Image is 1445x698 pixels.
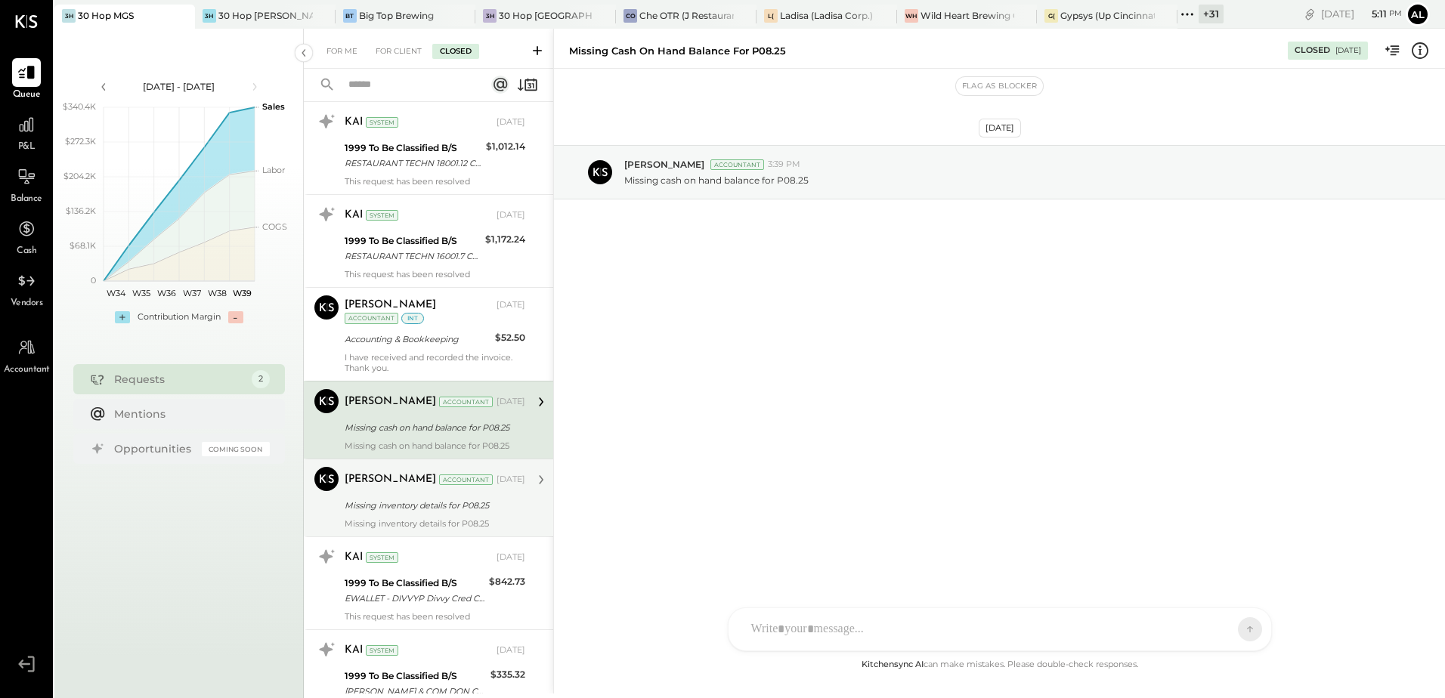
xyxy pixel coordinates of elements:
div: int [401,313,424,324]
div: $1,012.14 [486,139,525,154]
div: [DATE] [979,119,1021,137]
text: W36 [156,288,175,298]
div: Closed [1295,45,1330,57]
div: [DATE] - [DATE] [115,80,243,93]
div: [DATE] [497,299,525,311]
text: W35 [132,288,150,298]
div: Gypsys (Up Cincinnati LLC) - Ignite [1060,9,1155,22]
div: [PERSON_NAME] [345,298,436,313]
div: KAI [345,643,363,658]
div: 30 Hop MGS [78,9,134,22]
div: [PERSON_NAME] [345,394,436,409]
div: 1999 To Be Classified B/S [345,669,486,684]
div: Big Top Brewing [359,9,434,22]
div: Missing cash on hand balance for P08.25 [569,44,786,58]
div: System [366,645,398,656]
div: EWALLET - DIVVYP Divvy Cred CCD [345,591,484,606]
div: Missing inventory details for P08.25 [345,518,525,529]
div: Missing inventory details for P08.25 [345,498,521,513]
div: [DATE] [1321,7,1402,21]
div: Accountant [345,313,398,324]
text: Labor [262,165,285,175]
div: Coming Soon [202,442,270,456]
div: 3H [203,9,216,23]
div: WH [905,9,918,23]
text: W37 [182,288,200,298]
div: + [115,311,130,323]
div: For Me [319,44,365,59]
a: Accountant [1,333,52,377]
div: [PERSON_NAME] [345,472,436,487]
div: Accountant [439,474,493,485]
a: P&L [1,110,52,154]
div: Missing cash on hand balance for P08.25 [345,420,521,435]
div: Missing cash on hand balance for P08.25 [345,440,525,451]
div: Accountant [710,159,764,170]
a: Queue [1,58,52,102]
div: $1,172.24 [485,232,525,247]
text: Sales [262,101,285,112]
div: 1999 To Be Classified B/S [345,233,481,249]
div: Mentions [114,406,262,422]
div: + 31 [1199,5,1224,23]
div: I have received and recorded the invoice. Thank you. [345,352,525,373]
text: W38 [207,288,226,298]
span: Balance [11,193,42,206]
div: For Client [368,44,429,59]
div: $335.32 [490,667,525,682]
div: Opportunities [114,441,194,456]
div: - [228,311,243,323]
div: KAI [345,115,363,130]
div: This request has been resolved [345,611,525,622]
div: [DATE] [1335,45,1361,56]
button: Flag as Blocker [956,77,1043,95]
div: [DATE] [497,551,525,564]
div: L( [764,9,778,23]
text: $68.1K [70,240,96,251]
div: 3H [483,9,497,23]
div: $842.73 [489,574,525,589]
a: Balance [1,162,52,206]
text: 0 [91,275,96,286]
div: BT [343,9,357,23]
div: Contribution Margin [138,311,221,323]
div: CO [623,9,637,23]
div: Accounting & Bookkeeping [345,332,490,347]
p: Missing cash on hand balance for P08.25 [624,174,809,187]
div: Che OTR (J Restaurant LLC) - Ignite [639,9,734,22]
div: Accountant [439,397,493,407]
text: $204.2K [63,171,96,181]
text: $272.3K [65,136,96,147]
div: System [366,552,398,563]
div: Closed [432,44,479,59]
div: Ladisa (Ladisa Corp.) - Ignite [780,9,874,22]
div: KAI [345,550,363,565]
span: Queue [13,88,41,102]
div: RESTAURANT TECHN 16001.7 CCD [345,249,481,264]
div: This request has been resolved [345,269,525,280]
div: [DATE] [497,644,525,656]
text: W34 [107,288,126,298]
text: COGS [262,221,287,232]
text: $136.2K [66,205,96,216]
div: [DATE] [497,116,525,128]
div: This request has been resolved [345,176,525,187]
span: [PERSON_NAME] [624,158,704,171]
div: 2 [252,370,270,388]
div: G( [1044,9,1058,23]
div: 1999 To Be Classified B/S [345,141,481,156]
div: 1999 To Be Classified B/S [345,576,484,591]
a: Cash [1,215,52,258]
div: [DATE] [497,474,525,486]
span: Accountant [4,363,50,377]
text: W39 [232,288,251,298]
div: [DATE] [497,209,525,221]
span: P&L [18,141,36,154]
text: $340.4K [63,101,96,112]
div: System [366,117,398,128]
div: $52.50 [495,330,525,345]
span: Vendors [11,297,43,310]
a: Vendors [1,267,52,310]
div: 30 Hop [GEOGRAPHIC_DATA] [499,9,593,22]
span: Cash [17,245,36,258]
